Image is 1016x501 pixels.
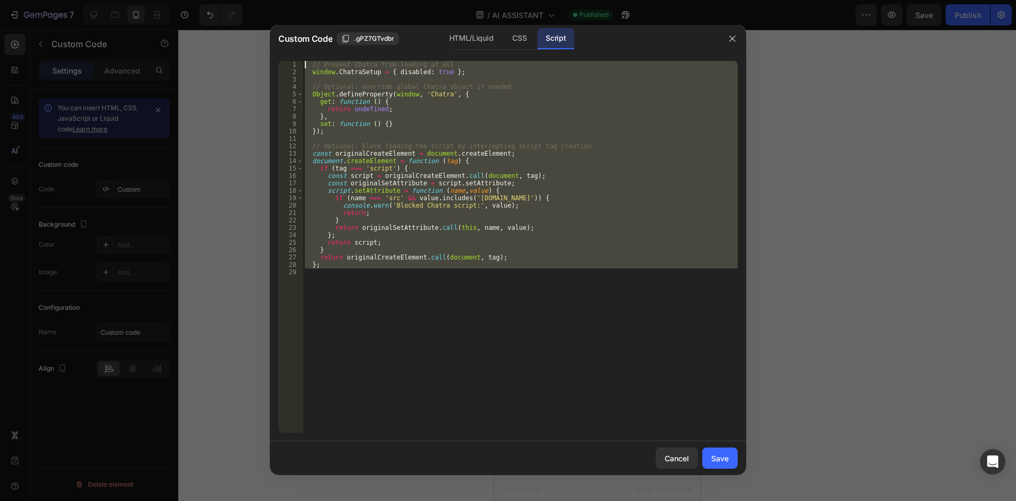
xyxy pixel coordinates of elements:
[278,76,303,83] div: 3
[980,449,1005,475] div: Open Intercom Messenger
[278,239,303,246] div: 25
[278,172,303,180] div: 16
[63,202,142,212] span: then drag & drop elements
[711,453,729,464] div: Save
[278,246,303,254] div: 26
[278,157,303,165] div: 14
[441,28,502,49] div: HTML/Liquid
[13,35,58,44] div: Custom Code
[278,98,303,105] div: 6
[278,194,303,202] div: 19
[278,261,303,269] div: 28
[66,130,139,140] span: inspired by CRO experts
[278,202,303,209] div: 20
[278,217,303,224] div: 22
[278,135,303,142] div: 11
[57,5,125,16] span: iPhone 13 Pro ( 390 px)
[278,120,303,128] div: 9
[278,91,303,98] div: 5
[278,113,303,120] div: 8
[278,150,303,157] div: 13
[74,166,131,176] span: from URL or image
[278,254,303,261] div: 27
[656,448,698,469] button: Cancel
[337,32,399,45] button: .gPZ7GTvdbr
[278,224,303,231] div: 23
[665,453,689,464] div: Cancel
[278,68,303,76] div: 2
[278,105,303,113] div: 7
[504,28,535,49] div: CSS
[278,83,303,91] div: 4
[278,209,303,217] div: 21
[278,142,303,150] div: 12
[9,93,59,104] span: Add section
[278,180,303,187] div: 17
[278,128,303,135] div: 10
[278,231,303,239] div: 24
[278,187,303,194] div: 18
[278,32,332,45] span: Custom Code
[278,165,303,172] div: 15
[71,189,135,200] div: Add blank section
[76,153,131,164] div: Generate layout
[71,117,135,128] div: Choose templates
[537,28,574,49] div: Script
[702,448,738,469] button: Save
[278,269,303,276] div: 29
[278,61,303,68] div: 1
[354,34,394,43] span: .gPZ7GTvdbr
